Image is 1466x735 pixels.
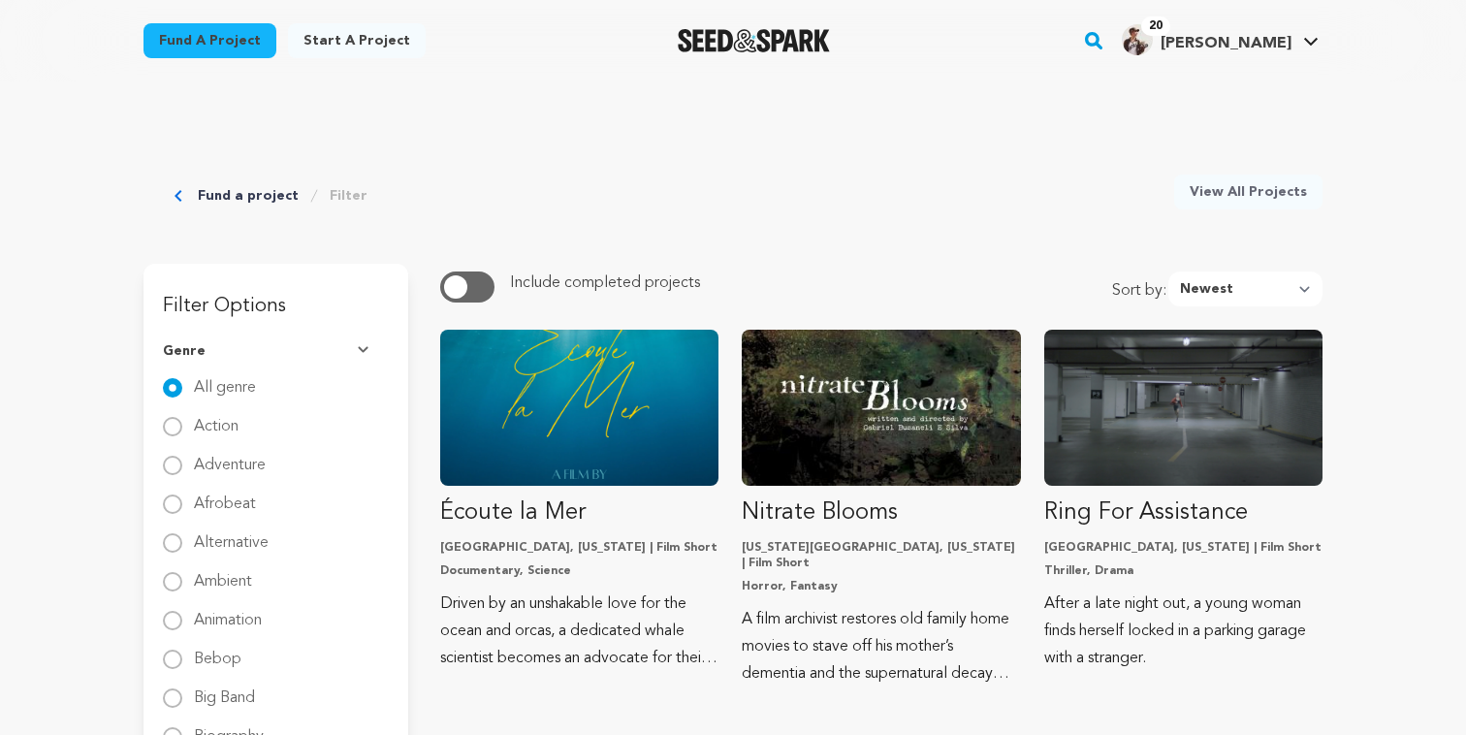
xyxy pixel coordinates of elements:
span: [PERSON_NAME] [1161,36,1291,51]
p: Documentary, Science [440,563,718,579]
p: After a late night out, a young woman finds herself locked in a parking garage with a stranger. [1044,591,1323,672]
p: [GEOGRAPHIC_DATA], [US_STATE] | Film Short [1044,540,1323,556]
label: Big Band [194,675,255,706]
span: 20 [1141,16,1170,36]
a: Fund Nitrate Blooms [742,330,1020,687]
p: [GEOGRAPHIC_DATA], [US_STATE] | Film Short [440,540,718,556]
a: View All Projects [1174,175,1323,209]
div: Katrin Y.'s Profile [1122,24,1291,55]
label: Ambient [194,559,252,590]
a: Katrin Y.'s Profile [1118,20,1323,55]
p: Ring For Assistance [1044,497,1323,528]
label: Bebop [194,636,241,667]
a: Fund a project [143,23,276,58]
p: Horror, Fantasy [742,579,1020,594]
label: All genre [194,365,256,396]
span: Sort by: [1112,279,1169,306]
span: Include completed projects [510,275,700,291]
button: Genre [163,326,389,376]
h3: Filter Options [143,264,408,326]
a: Seed&Spark Homepage [678,29,830,52]
div: Breadcrumb [175,175,367,217]
p: Thriller, Drama [1044,563,1323,579]
span: Katrin Y.'s Profile [1118,20,1323,61]
img: Seed&Spark Logo Dark Mode [678,29,830,52]
label: Action [194,403,239,434]
label: Adventure [194,442,266,473]
label: Animation [194,597,262,628]
p: [US_STATE][GEOGRAPHIC_DATA], [US_STATE] | Film Short [742,540,1020,571]
img: 8e7a4971ea222b99.jpg [1122,24,1153,55]
a: Fund Ring For Assistance [1044,330,1323,672]
label: Afrobeat [194,481,256,512]
img: Seed&Spark Arrow Down Icon [358,346,373,356]
p: Nitrate Blooms [742,497,1020,528]
a: Fund Écoute la Mer [440,330,718,672]
p: Driven by an unshakable love for the ocean and orcas, a dedicated whale scientist becomes an advo... [440,591,718,672]
a: Filter [330,186,367,206]
a: Fund a project [198,186,299,206]
label: Alternative [194,520,269,551]
p: A film archivist restores old family home movies to stave off his mother’s dementia and the super... [742,606,1020,687]
span: Genre [163,341,206,361]
a: Start a project [288,23,426,58]
p: Écoute la Mer [440,497,718,528]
